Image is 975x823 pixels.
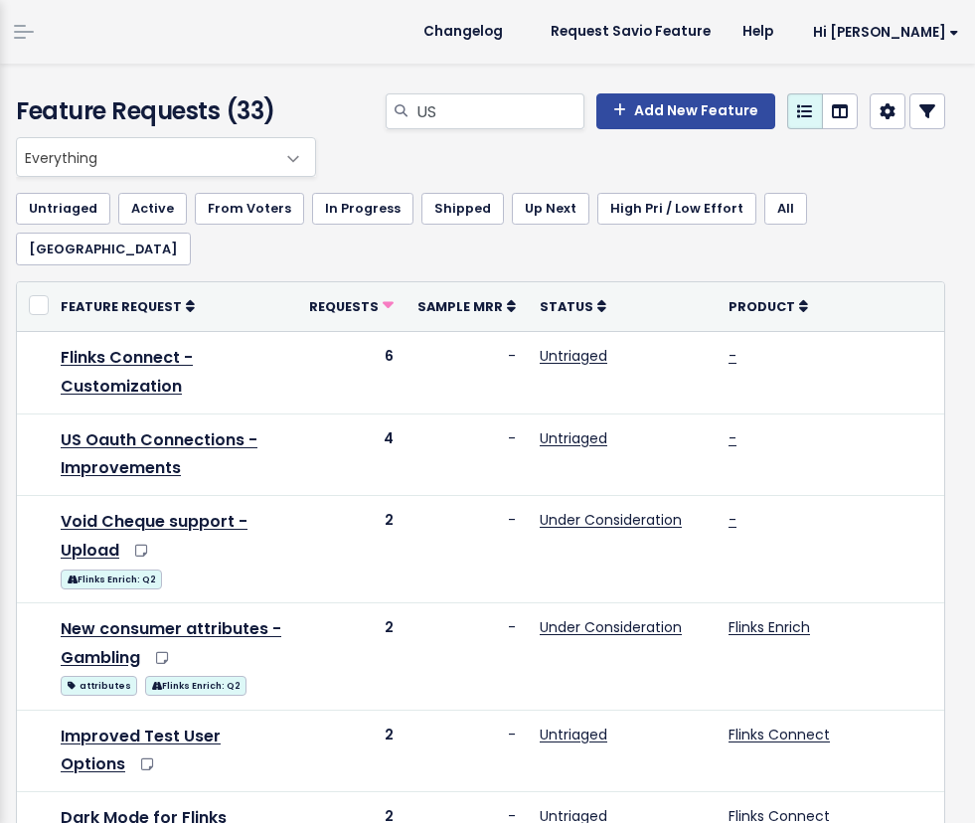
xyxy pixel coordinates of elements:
span: attributes [61,676,137,696]
td: 2 [297,602,406,710]
a: Untriaged [540,346,607,366]
a: Request Savio Feature [535,17,727,47]
a: From Voters [195,193,304,225]
a: Untriaged [540,428,607,448]
td: - [406,413,528,496]
span: Everything [16,137,316,177]
a: Product [729,296,808,316]
td: 2 [297,710,406,792]
span: Hi [PERSON_NAME] [813,25,959,40]
a: Feature Request [61,296,195,316]
h4: Feature Requests (33) [16,93,306,129]
a: Improved Test User Options [61,725,221,776]
span: Flinks Enrich: Q2 [145,676,246,696]
a: Flinks Connect - Customization [61,346,193,398]
a: Under Consideration [540,510,682,530]
a: Up Next [512,193,589,225]
a: Help [727,17,789,47]
input: Search features... [414,93,584,129]
a: Add New Feature [596,93,775,129]
td: - [406,710,528,792]
a: Flinks Enrich [729,617,810,637]
ul: Filter feature requests [16,193,945,265]
a: Hi [PERSON_NAME] [789,17,975,48]
td: 4 [297,413,406,496]
a: Shipped [421,193,504,225]
td: - [406,331,528,413]
span: Status [540,298,593,315]
a: Void Cheque support - Upload [61,510,247,562]
a: Requests [309,296,394,316]
a: Sample MRR [417,296,516,316]
span: Changelog [423,25,503,39]
span: Everything [17,138,275,176]
a: New consumer attributes - Gambling [61,617,281,669]
a: attributes [61,672,137,697]
td: - [406,602,528,710]
a: Untriaged [540,725,607,744]
td: 2 [297,496,406,603]
span: Sample MRR [417,298,503,315]
a: Status [540,296,606,316]
a: Flinks Enrich: Q2 [145,672,246,697]
span: Product [729,298,795,315]
a: US Oauth Connections - Improvements [61,428,257,480]
a: High Pri / Low Effort [597,193,756,225]
span: Flinks Enrich: Q2 [61,570,162,589]
a: [GEOGRAPHIC_DATA] [16,233,191,264]
a: In Progress [312,193,413,225]
a: All [764,193,807,225]
a: - [729,346,736,366]
td: - [406,496,528,603]
a: - [729,510,736,530]
a: Active [118,193,187,225]
span: Requests [309,298,379,315]
td: 6 [297,331,406,413]
a: Untriaged [16,193,110,225]
a: - [729,428,736,448]
a: Under Consideration [540,617,682,637]
a: Flinks Connect [729,725,830,744]
a: Flinks Enrich: Q2 [61,566,162,590]
span: Feature Request [61,298,182,315]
